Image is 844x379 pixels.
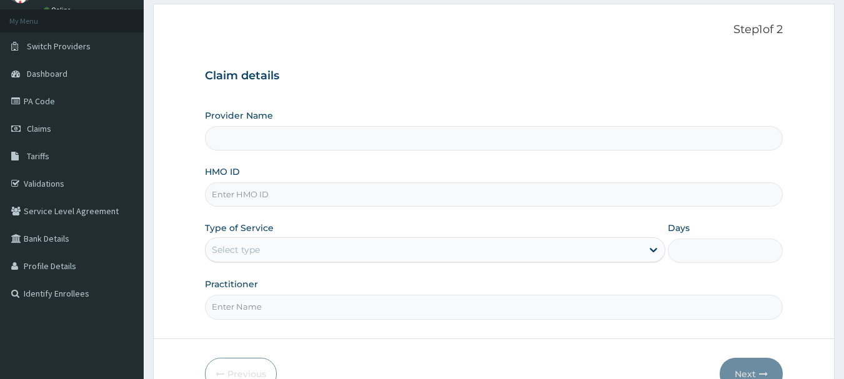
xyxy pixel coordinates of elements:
label: HMO ID [205,165,240,178]
p: Step 1 of 2 [205,23,783,37]
a: Online [44,6,74,14]
span: Claims [27,123,51,134]
span: Switch Providers [27,41,91,52]
label: Type of Service [205,222,274,234]
label: Provider Name [205,109,273,122]
span: Tariffs [27,150,49,162]
label: Days [668,222,690,234]
div: Select type [212,244,260,256]
label: Practitioner [205,278,258,290]
input: Enter HMO ID [205,182,783,207]
h3: Claim details [205,69,783,83]
span: Dashboard [27,68,67,79]
input: Enter Name [205,295,783,319]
